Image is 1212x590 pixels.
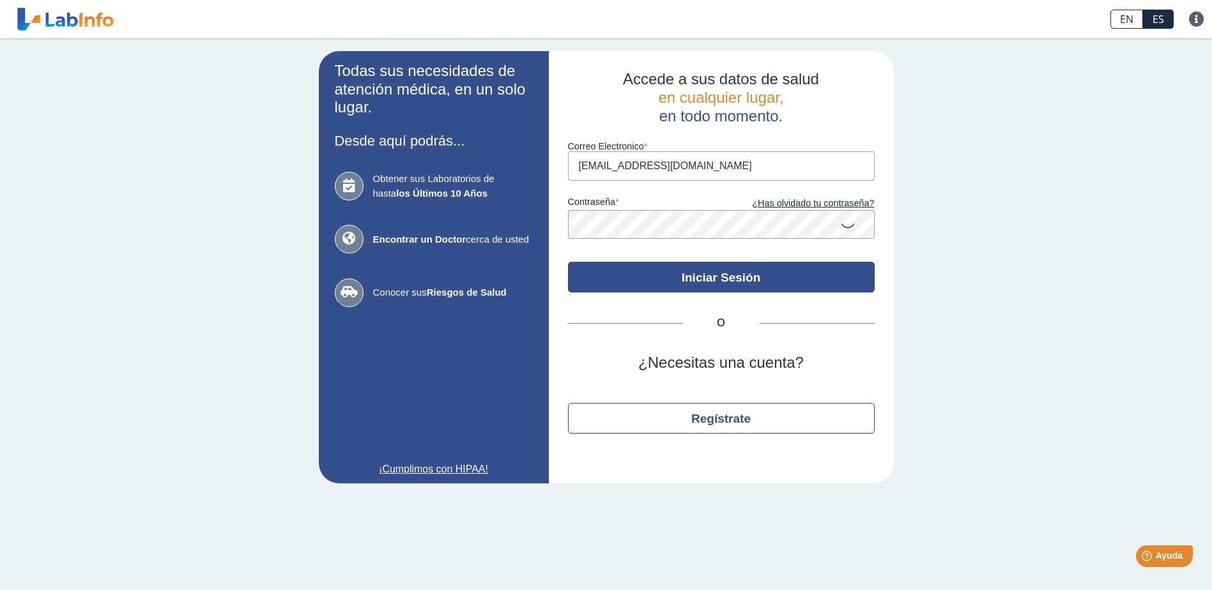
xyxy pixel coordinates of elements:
[373,172,533,200] span: Obtener sus Laboratorios de hasta
[1110,10,1143,29] a: EN
[373,232,533,247] span: cerca de usted
[568,354,875,372] h2: ¿Necesitas una cuenta?
[335,462,533,477] a: ¡Cumplimos con HIPAA!
[568,141,875,151] label: Correo Electronico
[568,262,875,292] button: Iniciar Sesión
[1098,540,1198,576] iframe: Help widget launcher
[568,403,875,434] button: Regístrate
[373,234,466,245] b: Encontrar un Doctor
[335,62,533,117] h2: Todas sus necesidades de atención médica, en un solo lugar.
[623,70,819,87] span: Accede a sus datos de salud
[683,315,760,331] span: O
[335,133,533,149] h3: Desde aquí podrás...
[659,107,783,125] span: en todo momento.
[721,197,875,211] a: ¿Has olvidado tu contraseña?
[396,188,487,199] b: los Últimos 10 Años
[658,89,783,106] span: en cualquier lugar,
[1143,10,1174,29] a: ES
[568,197,721,211] label: contraseña
[427,287,507,298] b: Riesgos de Salud
[373,285,533,300] span: Conocer sus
